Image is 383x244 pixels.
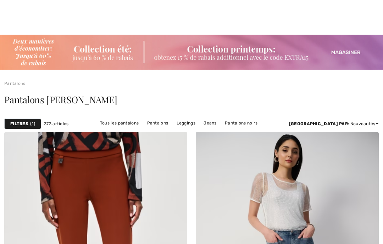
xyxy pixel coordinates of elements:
[289,121,379,127] div: : Nouveautés
[4,81,26,86] a: Pantalons
[200,118,220,128] a: Jeans
[10,121,28,127] strong: Filtres
[289,121,348,126] strong: [GEOGRAPHIC_DATA] par
[221,118,261,128] a: Pantalons noirs
[4,93,117,106] span: Pantalons [PERSON_NAME]
[141,128,195,137] a: Pantalons bleu marine
[96,128,140,137] a: Pantalons blancs
[144,118,172,128] a: Pantalons
[196,128,261,137] a: Pantalons [PERSON_NAME]
[173,118,199,128] a: Leggings
[96,118,142,128] a: Tous les pantalons
[44,121,69,127] span: 373 articles
[30,121,35,127] span: 1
